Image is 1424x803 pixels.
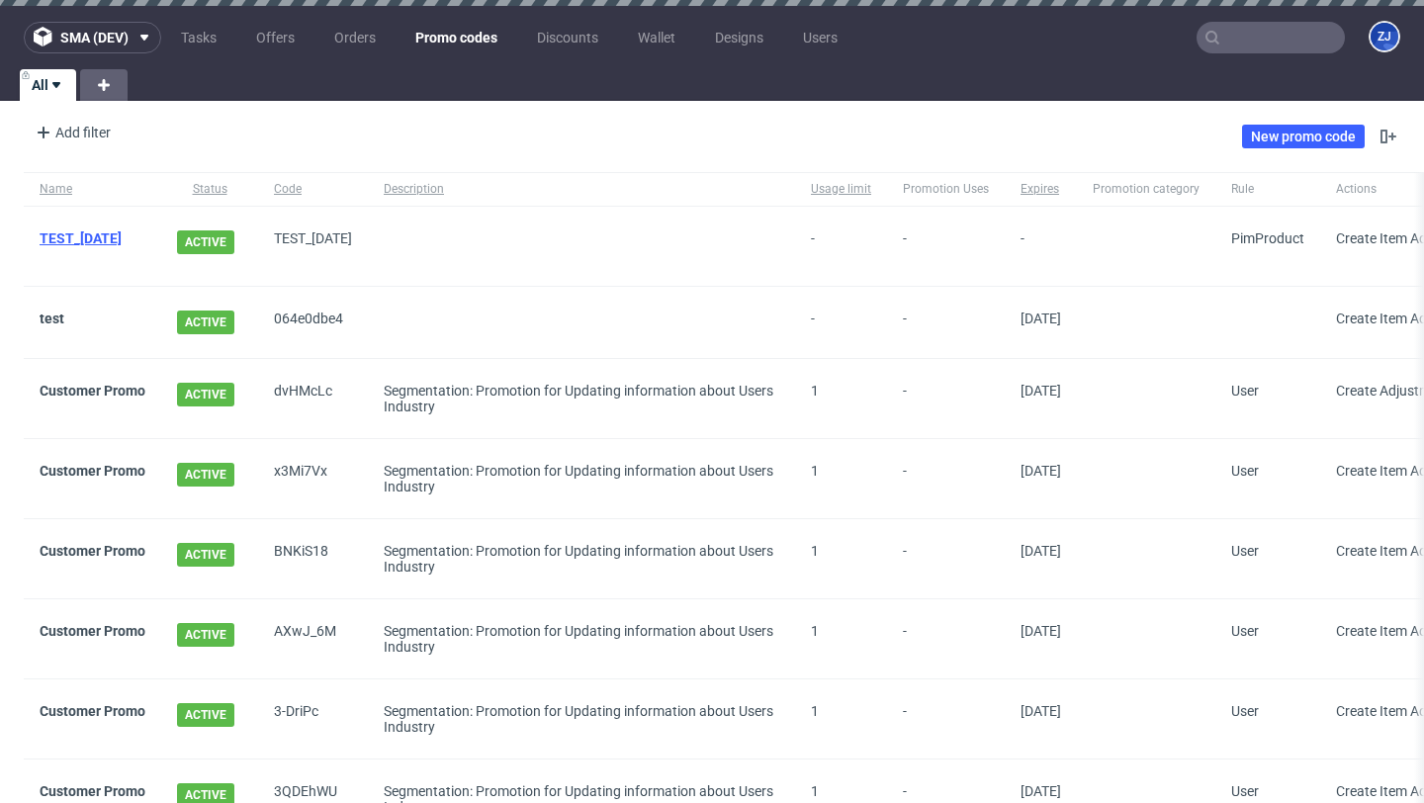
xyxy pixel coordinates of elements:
[1021,181,1061,198] span: Expires
[703,22,775,53] a: Designs
[274,463,352,494] span: x3Mi7Vx
[274,383,352,414] span: dvHMcLc
[177,623,234,647] span: ACTIVE
[1021,383,1061,399] span: [DATE]
[322,22,388,53] a: Orders
[384,543,779,575] div: Segmentation: Promotion for Updating information about Users Industry
[40,543,145,559] a: Customer Promo
[811,703,819,719] span: 1
[1231,543,1259,559] span: User
[40,623,145,639] a: Customer Promo
[40,311,64,326] a: test
[1371,23,1398,50] figcaption: ZJ
[811,230,871,262] span: -
[1021,230,1061,262] span: -
[1231,181,1304,198] span: Rule
[28,117,115,148] div: Add filter
[1231,463,1259,479] span: User
[384,383,779,414] div: Segmentation: Promotion for Updating information about Users Industry
[903,463,989,494] span: -
[177,383,234,406] span: ACTIVE
[60,31,129,45] span: sma (dev)
[274,623,352,655] span: AXwJ_6M
[244,22,307,53] a: Offers
[40,181,145,198] span: Name
[177,463,234,487] span: ACTIVE
[20,69,76,101] a: All
[1093,181,1200,198] span: Promotion category
[40,783,145,799] a: Customer Promo
[177,181,242,198] span: Status
[1231,230,1304,246] span: PimProduct
[274,703,352,735] span: 3-DriPc
[811,383,819,399] span: 1
[903,623,989,655] span: -
[384,181,779,198] span: Description
[1231,383,1259,399] span: User
[903,543,989,575] span: -
[24,22,161,53] button: sma (dev)
[169,22,228,53] a: Tasks
[811,463,819,479] span: 1
[903,230,989,262] span: -
[1021,463,1061,479] span: [DATE]
[525,22,610,53] a: Discounts
[791,22,849,53] a: Users
[274,181,352,198] span: Code
[274,543,352,575] span: BNKiS18
[384,623,779,655] div: Segmentation: Promotion for Updating information about Users Industry
[1231,623,1259,639] span: User
[903,181,989,198] span: Promotion Uses
[40,703,145,719] a: Customer Promo
[626,22,687,53] a: Wallet
[1021,703,1061,719] span: [DATE]
[903,383,989,414] span: -
[903,311,989,334] span: -
[811,311,871,334] span: -
[1231,783,1259,799] span: User
[811,623,819,639] span: 1
[40,383,145,399] a: Customer Promo
[903,703,989,735] span: -
[40,463,145,479] a: Customer Promo
[1242,125,1365,148] a: New promo code
[1231,703,1259,719] span: User
[811,543,819,559] span: 1
[811,181,871,198] span: Usage limit
[177,543,234,567] span: ACTIVE
[1021,311,1061,326] span: [DATE]
[1021,783,1061,799] span: [DATE]
[403,22,509,53] a: Promo codes
[177,311,234,334] span: ACTIVE
[1021,543,1061,559] span: [DATE]
[40,230,122,246] a: TEST_[DATE]
[177,703,234,727] span: ACTIVE
[384,703,779,735] div: Segmentation: Promotion for Updating information about Users Industry
[177,230,234,254] span: ACTIVE
[811,783,819,799] span: 1
[384,463,779,494] div: Segmentation: Promotion for Updating information about Users Industry
[274,311,352,334] span: 064e0dbe4
[274,230,352,262] span: TEST_[DATE]
[1021,623,1061,639] span: [DATE]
